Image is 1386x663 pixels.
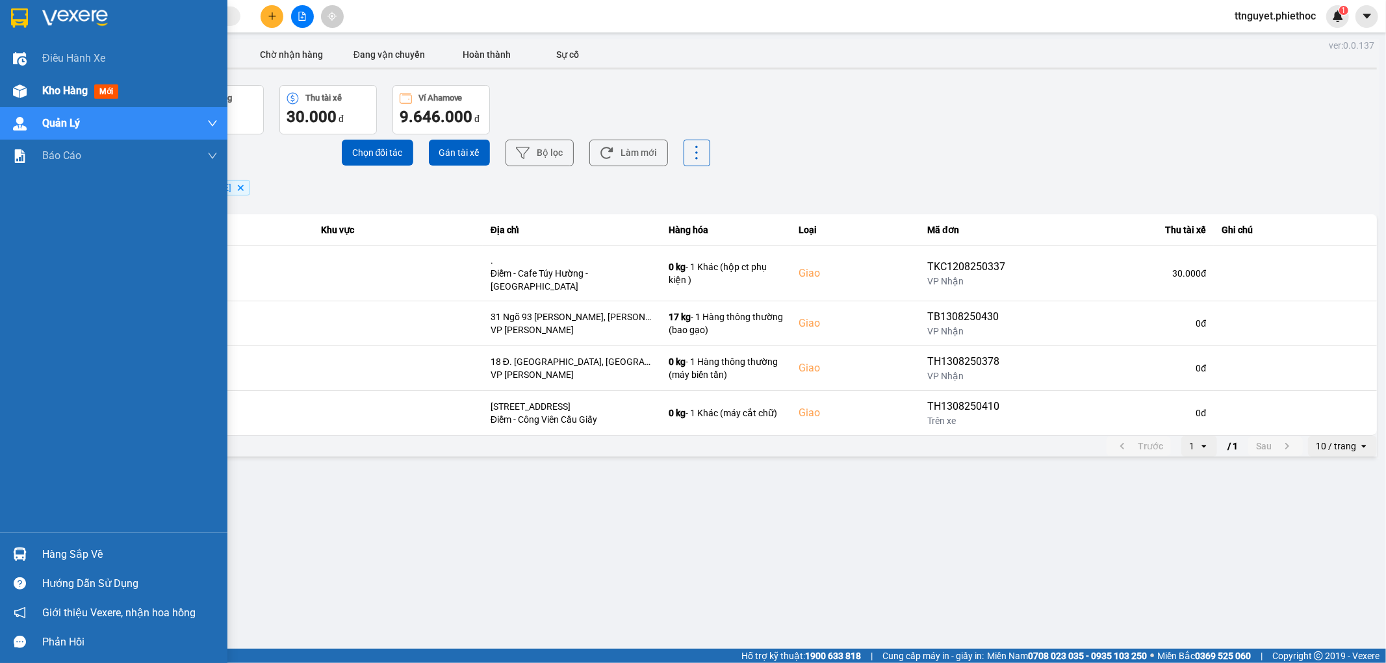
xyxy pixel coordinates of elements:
div: . [491,254,653,267]
button: Bộ lọc [506,140,574,166]
span: Giới thiệu Vexere, nhận hoa hồng [42,605,196,621]
span: plus [268,12,277,21]
div: TH1308250378 [927,354,1009,369]
input: Selected 10 / trang. [1357,440,1359,453]
div: TKC1208250337 [927,259,1009,275]
span: Hỗ trợ kỹ thuật: [741,649,861,663]
div: - 1 Hàng thông thường (bao gạo) [669,310,783,336]
div: đ [400,106,483,127]
button: plus [261,5,283,28]
th: Mã đơn [919,214,1017,246]
div: Hướng dẫn sử dụng [42,574,218,594]
div: [STREET_ADDRESS] [491,400,653,413]
span: 30.000 [287,108,337,126]
span: Chọn đối tác [352,146,403,159]
button: caret-down [1355,5,1378,28]
button: Gán tài xế [429,140,490,166]
button: Đang vận chuyển [340,42,438,68]
div: ver: 0.0.137 [1329,39,1374,52]
span: | [871,649,873,663]
div: 0 đ [1025,317,1206,330]
span: 1 [1341,6,1346,15]
span: Quản Lý [42,115,80,131]
div: TB1308250430 [927,309,1009,325]
span: Cung cấp máy in - giấy in: [882,649,984,663]
span: Miền Nam [987,649,1147,663]
span: | [1261,649,1263,663]
div: Điểm - Cafe Túy Hường - [GEOGRAPHIC_DATA] [491,267,653,293]
th: Ghi chú [1214,214,1377,246]
div: VP [PERSON_NAME] [491,368,653,381]
li: 237 [PERSON_NAME] , [GEOGRAPHIC_DATA] [122,32,543,48]
strong: 0369 525 060 [1195,651,1251,661]
span: down [207,118,218,129]
span: 9.646.000 [400,108,472,126]
span: Báo cáo [42,147,81,164]
div: Điểm - Công Viên Cầu Giấy [491,413,653,426]
b: GỬI : VP [PERSON_NAME] [16,94,227,116]
li: Hotline: 1900 3383, ĐT/Zalo : 0862837383 [122,48,543,64]
span: 17 kg [669,312,691,322]
div: 10 / trang [1316,440,1356,453]
button: aim [321,5,344,28]
img: warehouse-icon [13,52,27,66]
span: notification [14,607,26,619]
div: - 1 Hàng thông thường (máy biến tần) [669,355,783,381]
strong: 0708 023 035 - 0935 103 250 [1028,651,1147,661]
span: aim [327,12,337,21]
div: Hàng sắp về [42,545,218,564]
button: Thu tài xế30.000 đ [279,85,377,134]
span: Miền Bắc [1157,649,1251,663]
button: Chọn đối tác [342,140,413,166]
div: VP Nhận [927,275,1009,288]
div: VP [PERSON_NAME] [491,323,653,336]
button: Chờ nhận hàng [243,42,340,68]
svg: open [1199,441,1209,451]
div: Giao [799,405,912,421]
img: warehouse-icon [13,84,27,98]
div: - 1 Khác (máy cắt chữ) [669,407,783,419]
img: logo.jpg [16,16,81,81]
img: logo-vxr [11,8,28,28]
span: 0 kg [669,262,686,272]
sup: 1 [1339,6,1348,15]
div: đ [287,106,370,127]
div: 0 đ [1025,362,1206,375]
div: Giao [799,266,912,281]
div: Thu tài xế [1025,222,1206,238]
div: 30.000 đ [1025,267,1206,280]
div: Ví Ahamove [418,94,463,103]
button: Ví Ahamove9.646.000 đ [392,85,490,134]
span: mới [94,84,118,99]
span: 0 kg [669,357,686,367]
img: icon-new-feature [1332,10,1344,22]
span: copyright [1314,651,1323,660]
span: file-add [298,12,307,21]
span: 0 kg [669,408,686,418]
span: down [207,151,218,161]
div: 31 Ngõ 93 [PERSON_NAME], [PERSON_NAME], [GEOGRAPHIC_DATA], [GEOGRAPHIC_DATA], [GEOGRAPHIC_DATA] [491,310,653,323]
div: - 1 Khác (hộp ct phụ kiện ) [669,260,783,286]
img: warehouse-icon [13,547,27,561]
div: 0 đ [1025,407,1206,419]
span: caret-down [1361,10,1373,22]
th: Loại [791,214,919,246]
div: Trên xe [927,414,1009,427]
div: TH1308250410 [927,399,1009,414]
img: solution-icon [13,149,27,163]
img: warehouse-icon [13,117,27,131]
th: Hàng hóa [661,214,791,246]
div: Giao [799,316,912,331]
span: ⚪️ [1150,653,1154,658]
span: Gán tài xế [439,146,480,159]
div: Phản hồi [42,632,218,652]
span: message [14,636,26,648]
div: VP Nhận [927,369,1009,382]
div: 1 [1189,440,1194,453]
button: Sự cố [535,42,600,68]
strong: 1900 633 818 [805,651,861,661]
span: ttnguyet.phiethoc [1224,8,1326,24]
button: Hoàn thành [438,42,535,68]
button: next page. current page 1 / 1 [1248,436,1303,456]
th: Địa chỉ [483,214,661,246]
